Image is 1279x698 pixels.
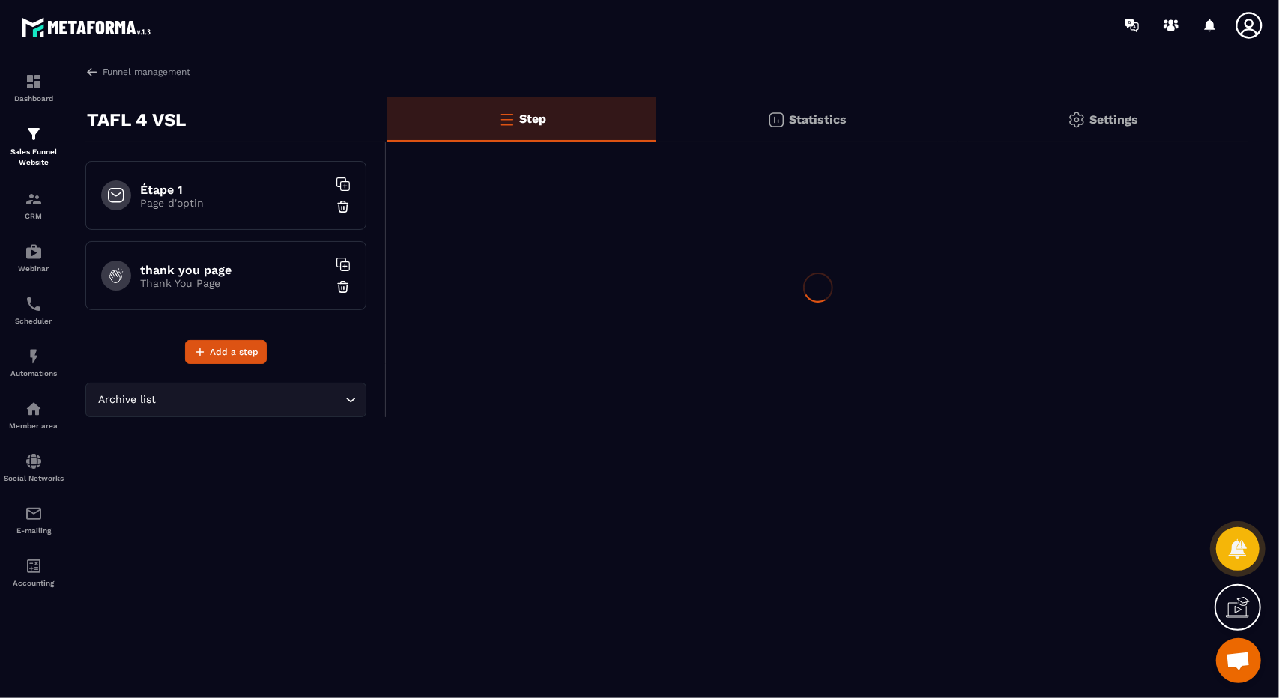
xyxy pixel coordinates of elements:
[4,526,64,535] p: E-mailing
[87,105,186,135] p: TAFL 4 VSL
[95,392,160,408] span: Archive list
[21,13,156,41] img: logo
[25,295,43,313] img: scheduler
[140,263,327,277] h6: thank you page
[4,147,64,168] p: Sales Funnel Website
[185,340,267,364] button: Add a step
[25,73,43,91] img: formation
[4,336,64,389] a: automationsautomationsAutomations
[4,231,64,284] a: automationsautomationsWebinar
[85,65,190,79] a: Funnel management
[4,284,64,336] a: schedulerschedulerScheduler
[140,277,327,289] p: Thank You Page
[1216,638,1261,683] div: Ouvrir le chat
[4,579,64,587] p: Accounting
[4,422,64,430] p: Member area
[160,392,342,408] input: Search for option
[4,441,64,494] a: social-networksocial-networkSocial Networks
[25,125,43,143] img: formation
[140,183,327,197] h6: Étape 1
[4,494,64,546] a: emailemailE-mailing
[25,190,43,208] img: formation
[336,199,351,214] img: trash
[25,400,43,418] img: automations
[519,112,546,126] p: Step
[4,474,64,482] p: Social Networks
[498,110,515,128] img: bars-o.4a397970.svg
[1089,112,1138,127] p: Settings
[4,61,64,114] a: formationformationDashboard
[25,505,43,523] img: email
[4,264,64,273] p: Webinar
[336,279,351,294] img: trash
[4,369,64,377] p: Automations
[85,383,366,417] div: Search for option
[4,179,64,231] a: formationformationCRM
[767,111,785,129] img: stats.20deebd0.svg
[25,243,43,261] img: automations
[25,557,43,575] img: accountant
[4,546,64,598] a: accountantaccountantAccounting
[4,212,64,220] p: CRM
[4,94,64,103] p: Dashboard
[210,345,258,359] span: Add a step
[4,389,64,441] a: automationsautomationsMember area
[25,348,43,365] img: automations
[789,112,847,127] p: Statistics
[1068,111,1086,129] img: setting-gr.5f69749f.svg
[140,197,327,209] p: Page d'optin
[4,114,64,179] a: formationformationSales Funnel Website
[4,317,64,325] p: Scheduler
[25,452,43,470] img: social-network
[85,65,99,79] img: arrow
